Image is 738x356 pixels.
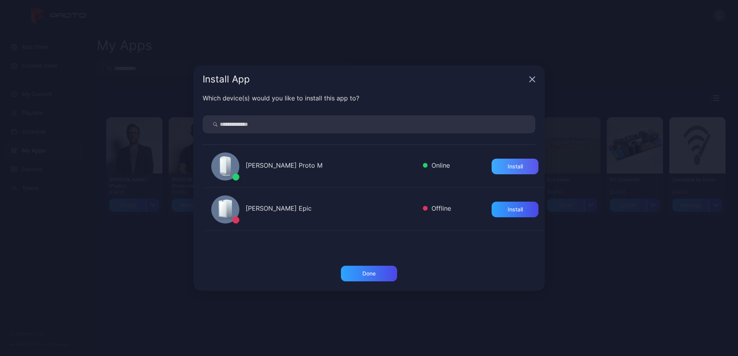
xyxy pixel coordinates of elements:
[508,206,523,213] div: Install
[203,75,526,84] div: Install App
[246,161,417,172] div: [PERSON_NAME] Proto M
[423,204,451,215] div: Offline
[203,93,535,103] div: Which device(s) would you like to install this app to?
[508,163,523,170] div: Install
[362,270,376,277] div: Done
[423,161,450,172] div: Online
[341,266,397,281] button: Done
[246,204,417,215] div: [PERSON_NAME] Epic
[492,202,538,217] button: Install
[492,159,538,174] button: Install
